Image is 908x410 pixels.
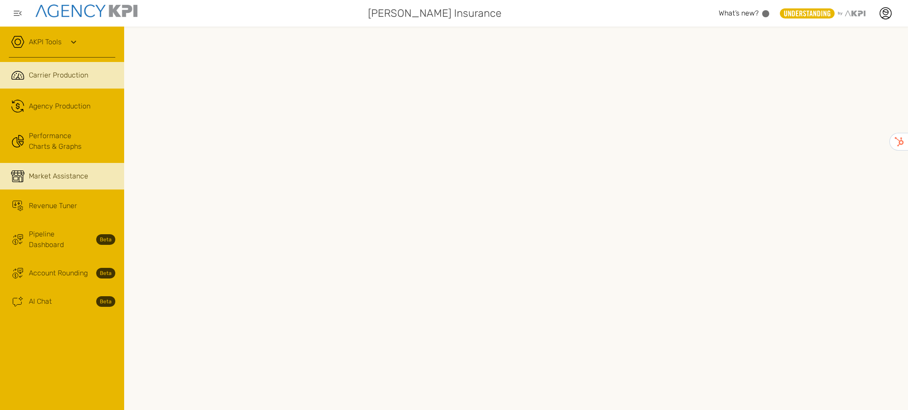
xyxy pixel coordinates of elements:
[29,171,88,182] span: Market Assistance
[719,9,759,17] span: What’s new?
[29,229,91,250] span: Pipeline Dashboard
[96,234,115,245] strong: Beta
[29,296,52,307] span: AI Chat
[29,268,88,278] span: Account Rounding
[29,37,62,47] a: AKPI Tools
[96,296,115,307] strong: Beta
[35,4,137,17] img: agencykpi-logo-550x69-2d9e3fa8.png
[96,268,115,278] strong: Beta
[29,70,88,81] span: Carrier Production
[29,101,90,112] span: Agency Production
[368,5,501,21] span: [PERSON_NAME] Insurance
[29,201,77,211] span: Revenue Tuner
